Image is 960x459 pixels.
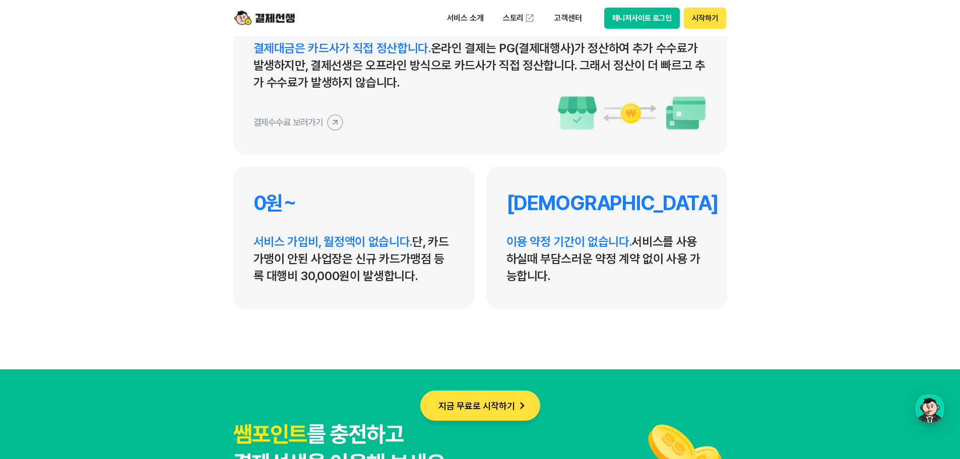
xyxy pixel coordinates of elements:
span: 이용 약정 기간이 없습니다. [506,234,632,249]
a: 대화 [67,319,130,345]
span: 서비스 가입비, 월정액이 없습니다. [253,234,413,249]
h4: 0원~ [253,191,454,215]
img: 수수료 이미지 [557,95,707,130]
span: 설정 [156,335,168,343]
img: 화살표 아이콘 [515,399,529,413]
button: 시작하기 [684,8,726,29]
span: 홈 [32,335,38,343]
a: 설정 [130,319,194,345]
a: 스토리 [496,8,542,28]
p: 서비스 소개 [440,9,491,27]
p: 서비스를 사용하실때 부담스러운 약정 계약 없이 사용 가능합니다. [506,233,707,285]
h4: [DEMOGRAPHIC_DATA] [506,191,707,215]
img: 외부 도메인 오픈 [525,13,535,23]
span: 쌤포인트 [233,421,307,447]
p: 온라인 결제는 PG(결제대행사)가 정산하여 추가 수수료가 발생하지만, 결제선생은 오프라인 방식으로 카드사가 직접 정산합니다. 그래서 정산이 더 빠르고 추가 수수료가 발생하지 ... [253,40,707,91]
p: 고객센터 [547,9,589,27]
button: 지금 무료로 시작하기 [420,390,540,421]
button: 결제수수료 보러가기 [253,114,343,130]
p: 단, 카드가맹이 안된 사업장은 신규 카드가맹점 등록 대행비 30,000원이 발생합니다. [253,233,454,285]
span: 대화 [92,335,104,343]
span: 결제대금은 카드사가 직접 정산합니다. [253,41,431,55]
a: 홈 [3,319,67,345]
img: logo [234,9,295,28]
button: 매니저사이트 로그인 [604,8,680,29]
